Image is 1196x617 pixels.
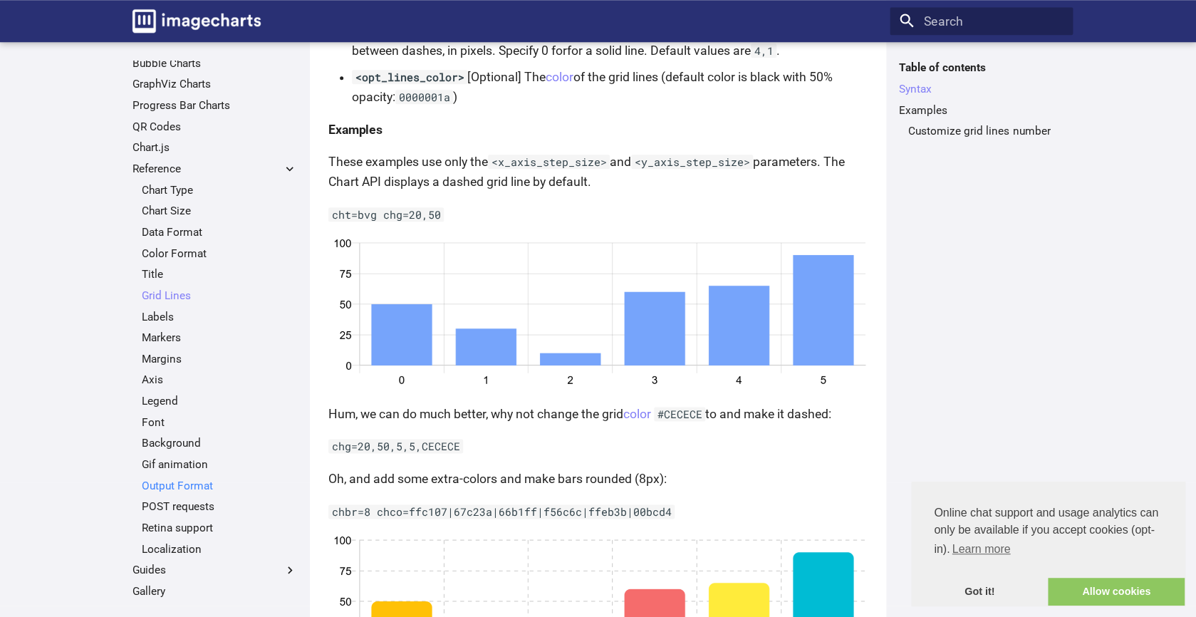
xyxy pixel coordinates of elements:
a: Customize grid lines number [908,124,1064,138]
a: learn more about cookies [950,539,1012,560]
code: chg=20,50,5,5,CECECE [328,439,463,453]
a: Retina support [142,521,297,535]
code: 0000001a [395,90,453,104]
div: cookieconsent [911,482,1185,606]
a: Labels [142,310,297,324]
img: chart [328,237,868,391]
a: dismiss cookie message [911,578,1048,606]
a: Examples [899,103,1064,118]
a: Syntax [899,82,1064,96]
a: Gallery [132,584,297,598]
p: Oh, and add some extra-colors and make bars rounded (8px): [328,469,868,489]
a: Background [142,436,297,450]
code: cht=bvg chg=20,50 [328,207,444,222]
a: Data Format [142,225,297,239]
a: POST requests [142,499,297,514]
a: Chart Size [142,204,297,218]
input: Search [890,7,1073,36]
img: logo [132,9,261,33]
a: Bubble Charts [132,56,297,71]
p: These examples use only the and parameters. The Chart API displays a dashed grid line by default. [328,152,868,192]
a: QR Codes [132,120,297,134]
span: Online chat support and usage analytics can only be available if you accept cookies (opt-in). [934,504,1162,560]
a: Localization [142,542,297,556]
a: Chart.js [132,140,297,155]
label: Table of contents [890,61,1073,75]
code: <opt_lines_color> [352,70,467,84]
code: <y_axis_step_size> [631,155,753,169]
a: Chart Type [142,183,297,197]
a: color [623,407,651,421]
label: Reference [132,162,297,176]
a: Margins [142,352,297,366]
code: <x_axis_step_size> [488,155,610,169]
a: Markers [142,331,297,345]
a: allow cookies [1048,578,1185,606]
label: Guides [132,563,297,577]
nav: Examples [899,124,1064,138]
li: [Optional] The of the grid lines (default color is black with 50% opacity: ) [352,67,868,107]
h4: Examples [328,120,868,140]
a: Grid Lines [142,289,297,303]
a: color [546,70,573,84]
code: #CECECE [654,407,705,421]
a: Axis [142,373,297,387]
a: Progress Bar Charts [132,98,297,113]
a: Title [142,267,297,281]
code: 4,1 [751,43,776,58]
a: Output Format [142,479,297,493]
a: Image-Charts documentation [126,3,267,38]
a: Font [142,415,297,430]
a: Legend [142,394,297,408]
code: chbr=8 chco=ffc107|67c23a|66b1ff|f56c6c|ffeb3b|00bcd4 [328,504,675,519]
nav: Reference [132,183,297,556]
a: GraphViz Charts [132,78,297,92]
a: Color Format [142,247,297,261]
p: Hum, we can do much better, why not change the grid to and make it dashed: [328,404,868,424]
nav: Table of contents [890,61,1073,138]
a: Gif animation [142,457,297,472]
